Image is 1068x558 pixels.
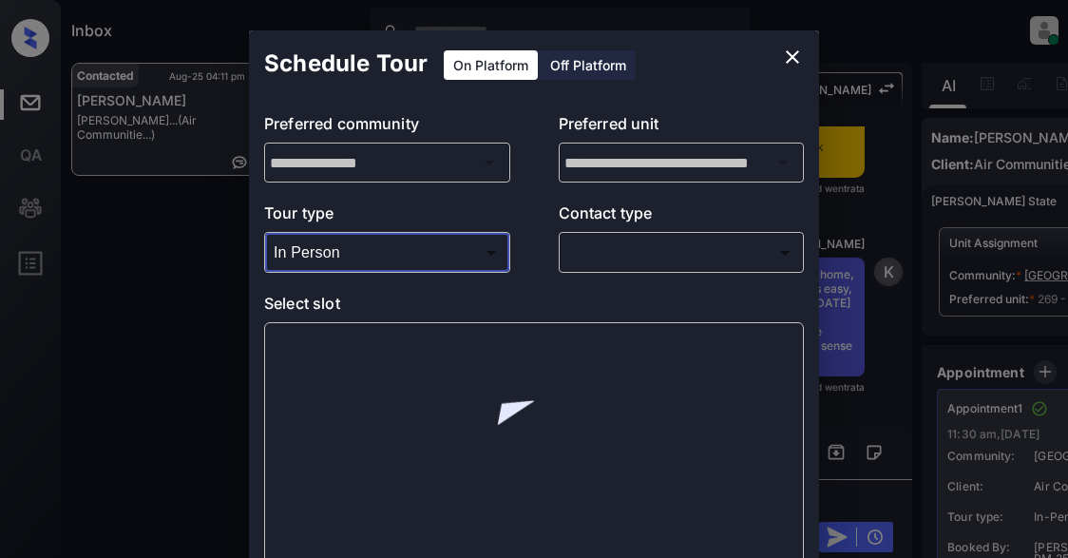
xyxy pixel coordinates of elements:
[773,38,811,76] button: close
[269,237,505,268] div: In Person
[264,292,804,322] p: Select slot
[444,50,538,80] div: On Platform
[264,202,510,232] p: Tour type
[264,112,510,143] p: Preferred community
[541,50,636,80] div: Off Platform
[249,30,443,97] h2: Schedule Tour
[559,112,805,143] p: Preferred unit
[559,202,805,232] p: Contact type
